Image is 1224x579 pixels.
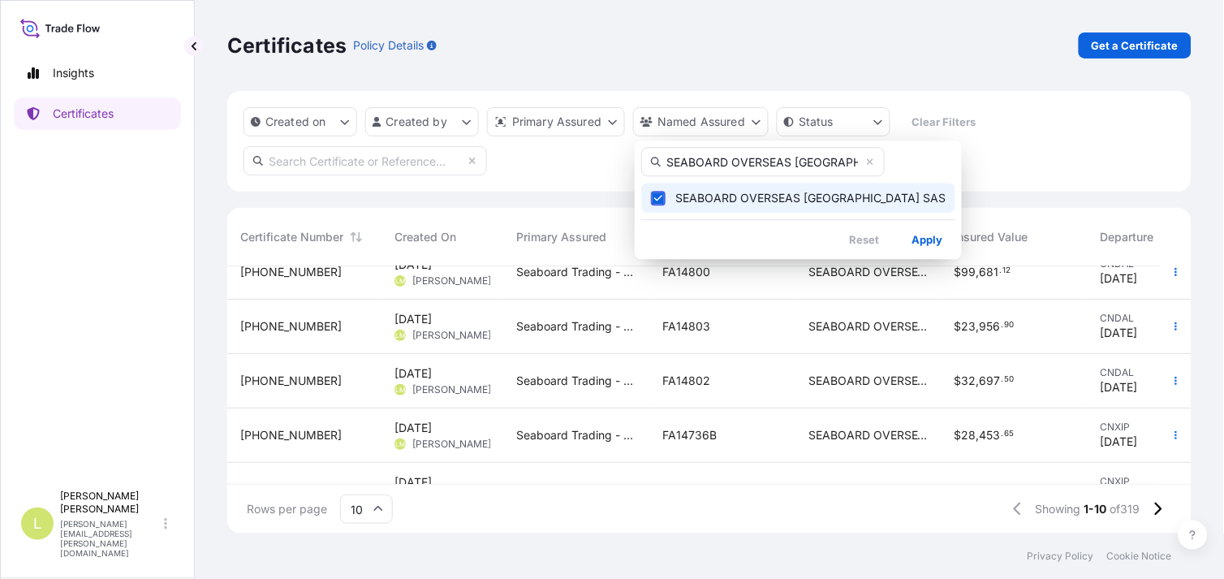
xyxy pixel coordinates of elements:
span: SEABOARD OVERSEAS [GEOGRAPHIC_DATA] SAS [675,190,946,206]
button: SEABOARD OVERSEAS [GEOGRAPHIC_DATA] SAS [641,183,955,213]
button: Reset [836,227,892,253]
p: Apply [912,231,942,248]
input: Search named assured [641,147,885,176]
div: cargoOwner Filter options [635,140,962,259]
button: Apply [899,227,955,253]
div: Select Option [641,183,955,213]
p: Reset [849,231,879,248]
